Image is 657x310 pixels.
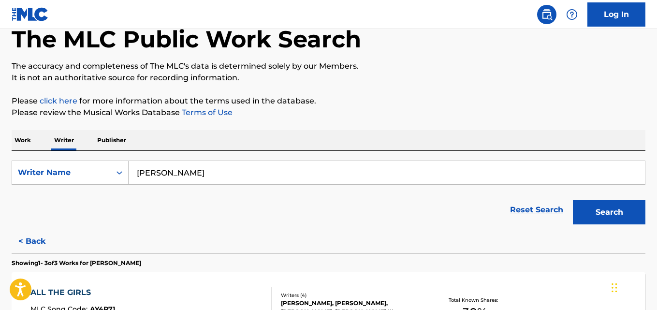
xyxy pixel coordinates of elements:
[30,287,115,298] div: ALL THE GIRLS
[40,96,77,105] a: click here
[12,130,34,150] p: Work
[12,161,645,229] form: Search Form
[12,7,49,21] img: MLC Logo
[612,273,617,302] div: Drag
[537,5,556,24] a: Public Search
[281,292,422,299] div: Writers ( 4 )
[51,130,77,150] p: Writer
[12,259,141,267] p: Showing 1 - 3 of 3 Works for [PERSON_NAME]
[12,107,645,118] p: Please review the Musical Works Database
[12,229,70,253] button: < Back
[12,60,645,72] p: The accuracy and completeness of The MLC's data is determined solely by our Members.
[609,264,657,310] iframe: Chat Widget
[505,199,568,221] a: Reset Search
[12,25,361,54] h1: The MLC Public Work Search
[18,167,105,178] div: Writer Name
[94,130,129,150] p: Publisher
[566,9,578,20] img: help
[562,5,582,24] div: Help
[587,2,645,27] a: Log In
[541,9,553,20] img: search
[573,200,645,224] button: Search
[12,72,645,84] p: It is not an authoritative source for recording information.
[180,108,233,117] a: Terms of Use
[12,95,645,107] p: Please for more information about the terms used in the database.
[449,296,500,304] p: Total Known Shares:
